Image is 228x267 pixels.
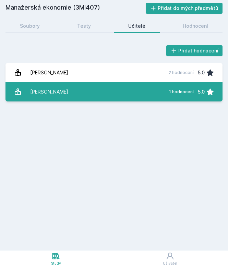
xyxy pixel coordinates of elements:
a: Hodnocení [168,19,223,33]
div: Hodnocení [183,23,208,29]
a: Uživatel [112,251,228,267]
a: Soubory [5,19,55,33]
div: [PERSON_NAME] [30,85,68,99]
a: Testy [63,19,106,33]
a: [PERSON_NAME] 2 hodnocení 5.0 [5,63,223,82]
h2: Manažerská ekonomie (3MI407) [5,3,146,14]
div: Soubory [20,23,40,29]
div: Uživatel [163,261,177,266]
button: Přidat do mých předmětů [146,3,223,14]
div: Učitelé [128,23,145,29]
div: 5.0 [198,85,205,99]
div: 5.0 [198,66,205,80]
button: Přidat hodnocení [166,45,223,56]
a: Učitelé [114,19,160,33]
div: Testy [77,23,91,29]
div: Study [51,261,61,266]
a: [PERSON_NAME] 1 hodnocení 5.0 [5,82,223,101]
div: 1 hodnocení [169,89,194,95]
div: 2 hodnocení [169,70,194,75]
div: [PERSON_NAME] [30,66,68,80]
